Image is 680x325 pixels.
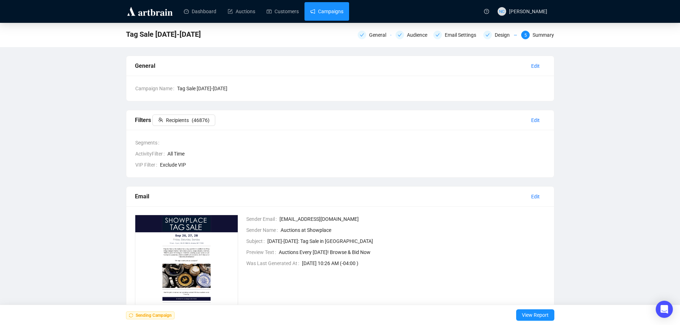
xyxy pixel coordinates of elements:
[228,2,255,21] a: Auctions
[166,116,189,124] span: Recipients
[135,61,525,70] div: General
[126,29,201,40] span: Tag Sale Sep 26-28
[525,115,545,126] button: Edit
[445,31,480,39] div: Email Settings
[358,31,391,39] div: General
[135,139,162,147] span: Segments
[267,237,545,245] span: [DATE]-[DATE]: Tag Sale in [GEOGRAPHIC_DATA]
[135,161,160,169] span: VIP Filter
[281,226,545,234] span: Auctions at Showplace
[136,313,172,318] strong: Sending Campaign
[525,60,545,72] button: Edit
[184,2,216,21] a: Dashboard
[160,161,545,169] span: Exclude VIP
[516,309,554,321] button: View Report
[531,193,540,200] span: Edit
[398,33,402,37] span: check
[246,215,279,223] span: Sender Email
[246,259,302,267] span: Was Last Generated At
[433,31,479,39] div: Email Settings
[152,115,215,126] button: Recipients(46876)
[135,117,215,123] span: Filters
[509,9,547,14] span: [PERSON_NAME]
[279,215,545,223] span: [EMAIL_ADDRESS][DOMAIN_NAME]
[192,116,210,124] span: ( 46876 )
[531,62,540,70] span: Edit
[167,150,545,158] span: All Time
[485,33,490,37] span: check
[484,9,489,14] span: question-circle
[531,116,540,124] span: Edit
[135,150,167,158] span: ActivityFilter
[522,305,549,325] span: View Report
[533,31,554,39] div: Summary
[435,33,440,37] span: check
[483,31,517,39] div: Design
[279,248,545,256] span: Auctions Every [DATE]! Browse & Bid Now
[310,2,343,21] a: Campaigns
[158,117,163,122] span: team
[177,85,545,92] span: Tag Sale [DATE]-[DATE]
[302,259,545,267] span: [DATE] 10:26 AM (-04:00 )
[129,313,133,318] span: sync
[135,192,525,201] div: Email
[499,8,505,15] span: NC
[524,33,527,38] span: 5
[135,85,177,92] span: Campaign Name
[126,6,174,17] img: logo
[525,191,545,202] button: Edit
[360,33,364,37] span: check
[267,2,299,21] a: Customers
[396,31,429,39] div: Audience
[369,31,391,39] div: General
[656,301,673,318] div: Open Intercom Messenger
[521,31,554,39] div: 5Summary
[407,31,432,39] div: Audience
[246,237,267,245] span: Subject
[246,226,281,234] span: Sender Name
[495,31,514,39] div: Design
[246,248,279,256] span: Preview Text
